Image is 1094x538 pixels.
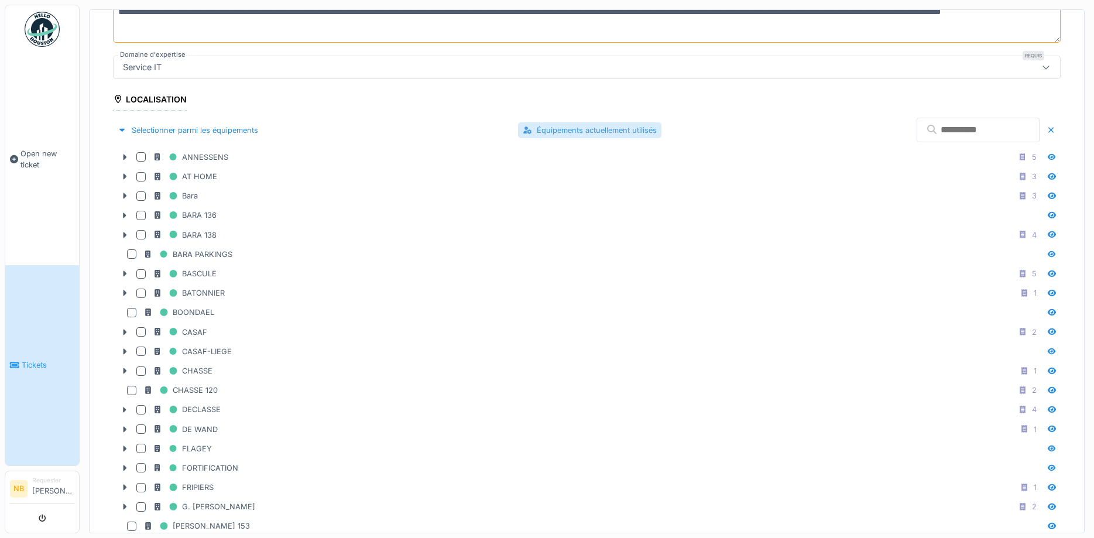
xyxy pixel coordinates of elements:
div: DECLASSE [153,402,221,417]
div: 5 [1032,268,1037,279]
div: 4 [1032,404,1037,415]
div: 4 [1032,229,1037,241]
div: BARA 136 [153,208,217,222]
span: Open new ticket [20,148,74,170]
li: [PERSON_NAME] [32,476,74,501]
div: BATONNIER [153,286,225,300]
div: 2 [1032,385,1037,396]
div: 1 [1034,365,1037,376]
div: BARA PARKINGS [143,247,232,262]
div: Requester [32,476,74,485]
div: [PERSON_NAME] 153 [143,519,250,533]
li: NB [10,480,28,498]
div: BASCULE [153,266,217,281]
label: Domaine d'expertise [118,50,188,60]
div: Bara [153,189,198,203]
img: Badge_color-CXgf-gQk.svg [25,12,60,47]
div: Sélectionner parmi les équipements [113,122,263,138]
a: NB Requester[PERSON_NAME] [10,476,74,504]
span: Tickets [22,359,74,371]
div: 1 [1034,287,1037,299]
div: 2 [1032,327,1037,338]
div: BARA 138 [153,228,217,242]
div: 2 [1032,501,1037,512]
div: CASAF [153,325,207,340]
div: 3 [1032,190,1037,201]
div: CASAF-LIEGE [153,344,232,359]
div: 3 [1032,171,1037,182]
div: FORTIFICATION [153,461,238,475]
div: CHASSE [153,364,212,378]
div: 5 [1032,152,1037,163]
div: AT HOME [153,169,217,184]
div: 1 [1034,482,1037,493]
a: Tickets [5,265,79,466]
div: FRIPIERS [153,480,214,495]
div: Requis [1023,51,1044,60]
a: Open new ticket [5,53,79,265]
div: ANNESSENS [153,150,228,165]
div: 1 [1034,424,1037,435]
div: DE WAND [153,422,218,437]
div: CHASSE 120 [143,383,218,397]
div: Équipements actuellement utilisés [518,122,661,138]
div: G. [PERSON_NAME] [153,499,255,514]
div: BOONDAEL [143,305,214,320]
div: Localisation [113,91,187,111]
div: FLAGEY [153,441,212,456]
div: Service IT [118,61,166,74]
